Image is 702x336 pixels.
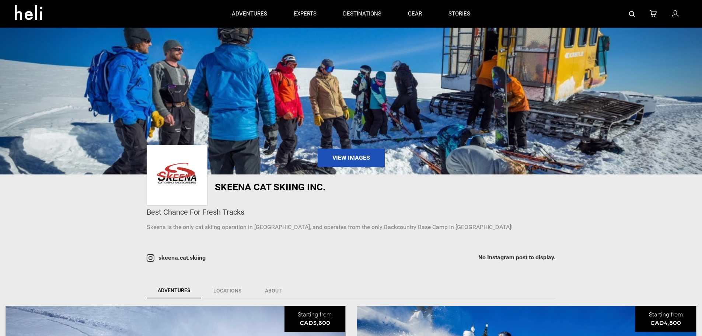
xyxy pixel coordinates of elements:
[318,149,385,167] a: View Images
[215,182,421,192] h1: Skeena Cat Skiing Inc.
[202,283,253,298] a: Locations
[294,10,317,18] p: experts
[478,253,556,262] span: No Instagram post to display.
[147,207,556,218] div: Best Chance For Fresh Tracks
[158,254,206,261] span: skeena.cat.skiing
[149,147,206,204] img: img_f63f189c3556185939f40ae13d6fd395.png
[629,11,635,17] img: search-bar-icon.svg
[147,283,201,298] a: Adventures
[147,223,556,232] p: Skeena is the only cat skiing operation in [GEOGRAPHIC_DATA], and operates from the only Backcoun...
[343,10,381,18] p: destinations
[232,10,267,18] p: adventures
[254,283,293,298] a: About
